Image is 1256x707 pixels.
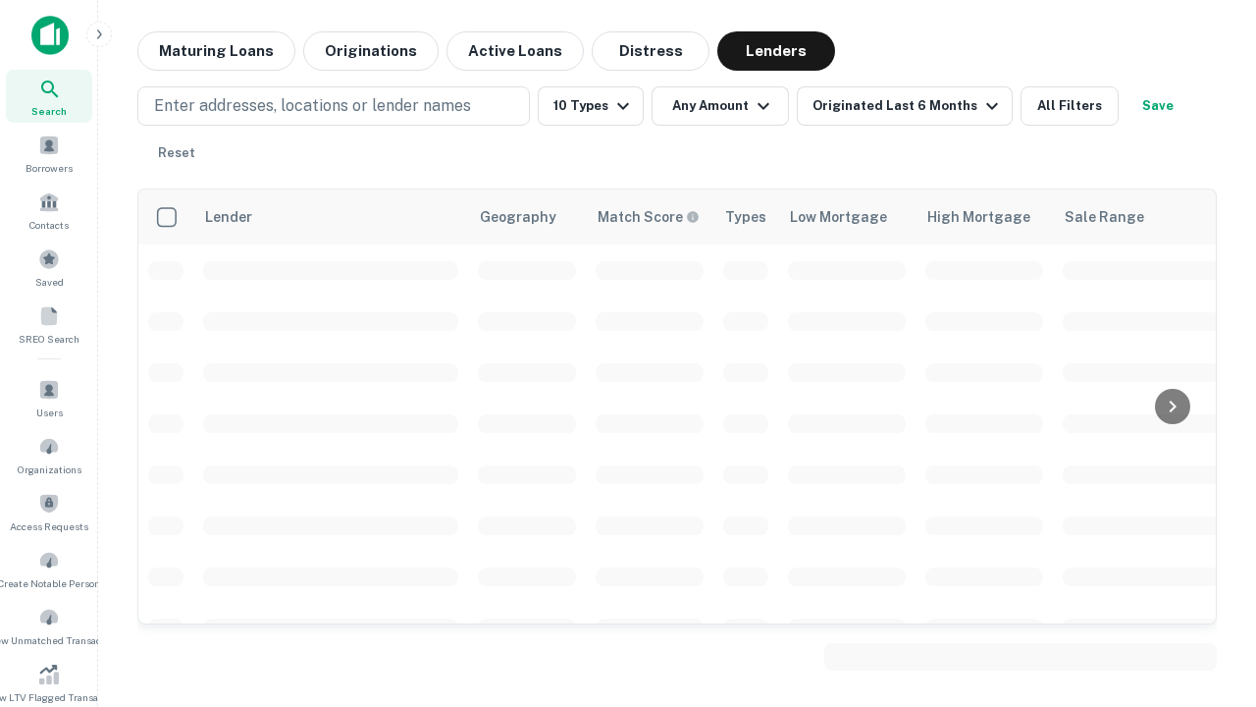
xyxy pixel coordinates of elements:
div: Lender [205,205,252,229]
a: Search [6,70,92,123]
a: Access Requests [6,485,92,538]
button: Any Amount [652,86,789,126]
th: Capitalize uses an advanced AI algorithm to match your search with the best lender. The match sco... [586,190,713,245]
div: Capitalize uses an advanced AI algorithm to match your search with the best lender. The match sco... [598,206,700,228]
button: Distress [592,31,709,71]
a: Borrowers [6,127,92,180]
a: Saved [6,241,92,294]
button: All Filters [1020,86,1119,126]
a: SREO Search [6,298,92,351]
button: Originated Last 6 Months [797,86,1013,126]
div: Sale Range [1065,205,1144,229]
th: Types [713,190,778,245]
div: Types [725,205,766,229]
span: Borrowers [26,160,73,176]
span: SREO Search [19,331,79,347]
iframe: Chat Widget [1158,487,1256,581]
button: 10 Types [538,86,644,126]
button: Originations [303,31,439,71]
p: Enter addresses, locations or lender names [154,94,471,118]
a: Contacts [6,184,92,237]
button: Active Loans [446,31,584,71]
div: Geography [480,205,556,229]
div: Originated Last 6 Months [812,94,1004,118]
button: Save your search to get updates of matches that match your search criteria. [1126,86,1189,126]
a: Users [6,371,92,424]
th: Low Mortgage [778,190,916,245]
th: High Mortgage [916,190,1053,245]
span: Contacts [29,217,69,233]
button: Enter addresses, locations or lender names [137,86,530,126]
img: capitalize-icon.png [31,16,69,55]
a: Create Notable Person [6,542,92,595]
a: Organizations [6,428,92,481]
span: Organizations [18,462,81,477]
th: Geography [468,190,586,245]
div: High Mortgage [927,205,1030,229]
th: Lender [193,190,468,245]
span: Access Requests [10,518,88,534]
button: Reset [145,134,208,173]
th: Sale Range [1053,190,1230,245]
div: Low Mortgage [790,205,887,229]
span: Saved [35,274,64,290]
button: Lenders [717,31,835,71]
button: Maturing Loans [137,31,295,71]
span: Search [31,103,67,119]
a: Review Unmatched Transactions [6,599,92,652]
span: Users [36,405,63,420]
h6: Match Score [598,206,696,228]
